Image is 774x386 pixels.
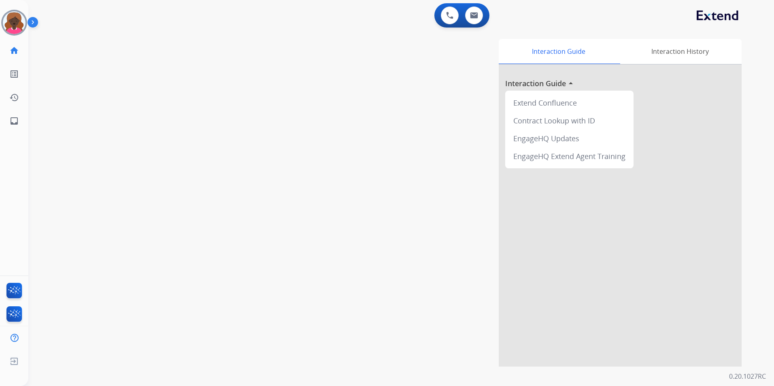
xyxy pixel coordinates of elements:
mat-icon: inbox [9,116,19,126]
div: Extend Confluence [508,94,630,112]
div: Contract Lookup with ID [508,112,630,129]
div: EngageHQ Updates [508,129,630,147]
div: Interaction History [618,39,742,64]
div: Interaction Guide [499,39,618,64]
mat-icon: home [9,46,19,55]
p: 0.20.1027RC [729,371,766,381]
mat-icon: history [9,93,19,102]
mat-icon: list_alt [9,69,19,79]
img: avatar [3,11,26,34]
div: EngageHQ Extend Agent Training [508,147,630,165]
